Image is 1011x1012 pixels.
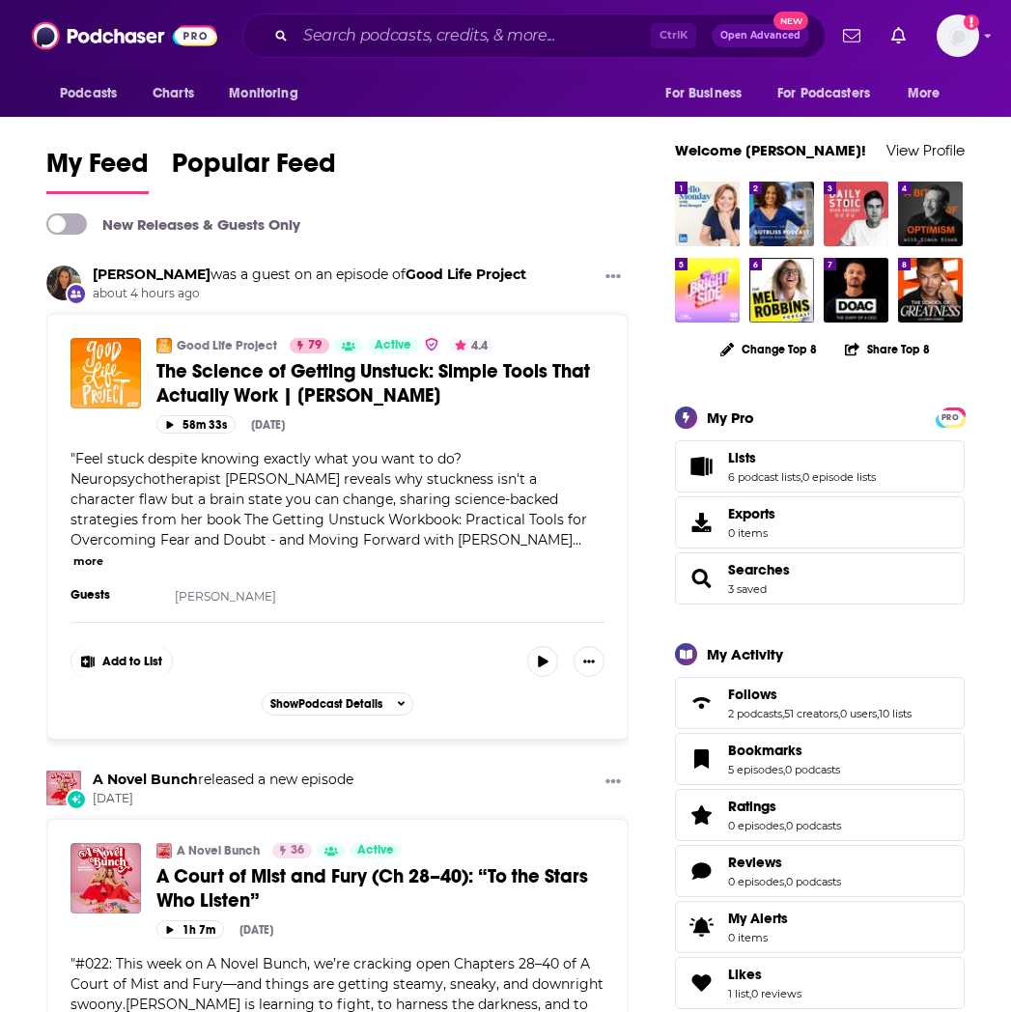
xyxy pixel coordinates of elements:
[357,841,394,860] span: Active
[682,857,720,885] a: Reviews
[728,707,782,720] a: 2 podcasts
[886,141,965,159] a: View Profile
[93,771,198,788] a: A Novel Bunch
[70,338,141,408] img: The Science of Getting Unstuck: Simple Tools That Actually Work | Britt Frank
[728,854,841,871] a: Reviews
[73,553,103,570] button: more
[424,336,439,352] img: verified Badge
[786,819,841,832] a: 0 podcasts
[156,864,604,913] a: A Court of Mist and Fury (Ch 28–40): “To the Stars Who Listen”
[291,841,304,860] span: 36
[707,645,783,663] div: My Activity
[675,182,740,246] img: Hello Monday with Jessi Hempel
[652,75,766,112] button: open menu
[574,646,604,677] button: Show More Button
[728,561,790,578] a: Searches
[728,819,784,832] a: 0 episodes
[71,646,172,677] button: Show More Button
[290,338,329,353] a: 79
[898,258,963,323] a: The School of Greatness
[598,266,629,290] button: Show More Button
[728,526,775,540] span: 0 items
[156,359,604,408] a: The Science of Getting Unstuck: Simple Tools That Actually Work | [PERSON_NAME]
[749,987,751,1000] span: ,
[728,686,777,703] span: Follows
[573,531,581,548] span: ...
[93,286,526,302] span: about 4 hours ago
[749,258,814,323] img: The Mel Robbins Podcast
[720,31,800,41] span: Open Advanced
[728,763,783,776] a: 5 episodes
[877,707,879,720] span: ,
[177,843,260,858] a: A Novel Bunch
[675,440,965,492] span: Lists
[835,19,868,52] a: Show notifications dropdown
[93,266,211,283] a: Britt Frank
[156,338,172,353] img: Good Life Project
[879,707,912,720] a: 10 lists
[728,582,767,596] a: 3 saved
[784,707,838,720] a: 51 creators
[728,966,801,983] a: Likes
[728,470,800,484] a: 6 podcast lists
[939,408,962,423] a: PRO
[728,505,775,522] span: Exports
[675,789,965,841] span: Ratings
[272,843,312,858] a: 36
[156,920,224,939] button: 1h 7m
[70,843,141,914] img: A Court of Mist and Fury (Ch 28–40): “To the Stars Who Listen”
[728,854,782,871] span: Reviews
[156,359,590,408] span: The Science of Getting Unstuck: Simple Tools That Actually Work | [PERSON_NAME]
[783,763,785,776] span: ,
[375,336,411,355] span: Active
[728,910,788,927] span: My Alerts
[675,258,740,323] img: The Bright Side: A Hello Sunshine Podcast
[675,733,965,785] span: Bookmarks
[802,470,876,484] a: 0 episode lists
[60,80,117,107] span: Podcasts
[406,266,526,283] a: Good Life Project
[675,901,965,953] a: My Alerts
[785,763,840,776] a: 0 podcasts
[682,565,720,592] a: Searches
[728,449,756,466] span: Lists
[937,14,979,57] button: Show profile menu
[840,707,877,720] a: 0 users
[66,789,87,810] div: New Episode
[824,258,888,323] img: The Diary Of A CEO with Steven Bartlett
[784,875,786,888] span: ,
[449,338,493,353] button: 4.4
[156,843,172,858] img: A Novel Bunch
[824,182,888,246] img: The Daily Stoic
[239,923,273,937] div: [DATE]
[46,266,81,300] a: Britt Frank
[728,875,784,888] a: 0 episodes
[728,742,840,759] a: Bookmarks
[675,845,965,897] span: Reviews
[784,819,786,832] span: ,
[675,141,866,159] a: Welcome [PERSON_NAME]!
[308,336,322,355] span: 79
[682,453,720,480] a: Lists
[70,450,587,548] span: Feel stuck despite knowing exactly what you want to do? Neuropsychotherapist [PERSON_NAME] reveal...
[898,182,963,246] img: A Bit of Optimism
[712,24,809,47] button: Open AdvancedNew
[177,338,277,353] a: Good Life Project
[156,864,588,913] span: A Court of Mist and Fury (Ch 28–40): “To the Stars Who Listen”
[675,677,965,729] span: Follows
[682,745,720,773] a: Bookmarks
[728,798,841,815] a: Ratings
[242,14,826,58] div: Search podcasts, credits, & more...
[749,182,814,246] img: The Gutbliss Podcast
[32,17,217,54] a: Podchaser - Follow, Share and Rate Podcasts
[786,875,841,888] a: 0 podcasts
[777,80,870,107] span: For Podcasters
[728,931,788,944] span: 0 items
